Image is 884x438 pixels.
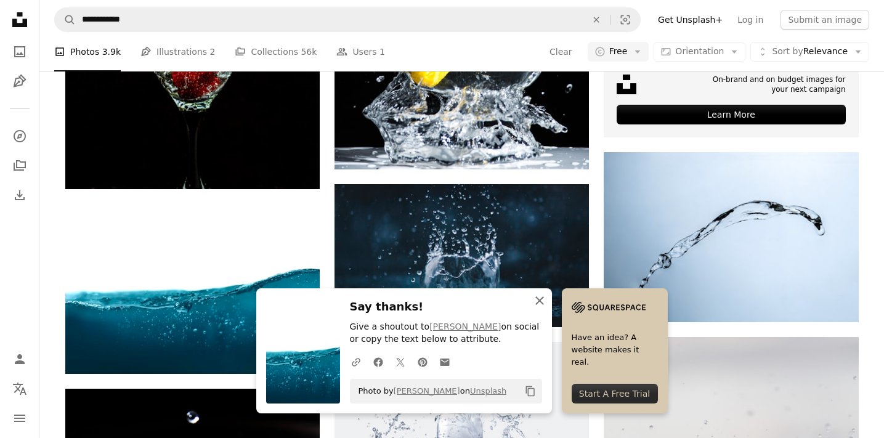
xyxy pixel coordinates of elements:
span: 56k [301,45,317,59]
a: Share on Twitter [389,349,412,374]
span: Free [609,46,628,58]
span: Photo by on [352,381,507,401]
a: Collections [7,153,32,178]
a: Unsplash [470,386,506,395]
a: Explore [7,124,32,148]
button: Language [7,376,32,401]
button: Submit an image [781,10,869,30]
a: Collections 56k [235,32,317,71]
button: Free [588,42,649,62]
button: Menu [7,406,32,431]
span: Have an idea? A website makes it real. [572,331,658,368]
div: Learn More [617,105,845,124]
button: Clear [549,42,573,62]
span: On-brand and on budget images for your next campaign [705,75,845,95]
button: Copy to clipboard [520,381,541,402]
p: Give a shoutout to on social or copy the text below to attribute. [350,321,542,346]
a: water drops on water base [335,250,589,261]
a: Have an idea? A website makes it real.Start A Free Trial [562,288,668,413]
a: Illustrations [7,69,32,94]
button: Search Unsplash [55,8,76,31]
span: 2 [210,45,216,59]
img: file-1705255347840-230a6ab5bca9image [572,298,646,317]
img: file-1631678316303-ed18b8b5cb9cimage [617,75,636,94]
span: Relevance [772,46,848,58]
a: Users 1 [336,32,385,71]
a: Illustrations 2 [140,32,215,71]
a: Log in / Sign up [7,347,32,371]
a: [PERSON_NAME] [429,322,501,331]
span: Orientation [675,46,724,56]
form: Find visuals sitewide [54,7,641,32]
a: Download History [7,183,32,208]
button: Clear [583,8,610,31]
h3: Say thanks! [350,298,542,316]
button: Visual search [610,8,640,31]
img: a black and white fish [604,152,858,322]
a: water drops on blue surface [65,283,320,294]
a: Share on Facebook [367,349,389,374]
a: Share over email [434,349,456,374]
a: Get Unsplash+ [651,10,730,30]
button: Sort byRelevance [750,42,869,62]
img: water drops on water base [335,184,589,327]
button: Orientation [654,42,745,62]
a: Log in [730,10,771,30]
a: a black and white fish [604,231,858,242]
div: Start A Free Trial [572,384,658,404]
span: 1 [379,45,385,59]
span: Sort by [772,46,803,56]
a: Home — Unsplash [7,7,32,34]
a: Photos [7,39,32,64]
a: Share on Pinterest [412,349,434,374]
img: water drops on blue surface [65,204,320,373]
a: [PERSON_NAME] [394,386,460,395]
